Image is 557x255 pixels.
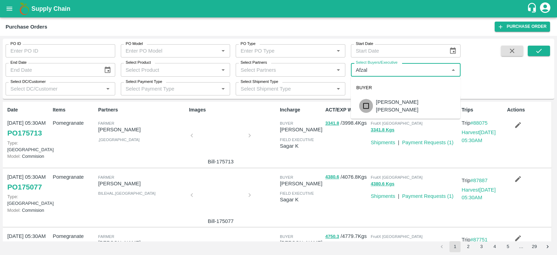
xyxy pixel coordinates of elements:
[462,130,496,143] a: Harvest[DATE] 05:30AM
[31,5,70,12] b: Supply Chain
[280,239,322,247] p: [PERSON_NAME]
[7,193,50,207] p: [GEOGRAPHIC_DATA]
[219,84,228,93] button: Open
[280,138,314,142] span: field executive
[334,84,343,93] button: Open
[325,119,368,127] p: / 3998.4 Kgs
[462,177,504,184] p: Trip
[280,106,322,114] p: Incharge
[98,121,114,125] span: Farmer
[462,119,504,127] p: Trip
[31,4,527,14] a: Supply Chain
[241,41,256,47] label: PO Type
[516,244,527,250] div: …
[238,65,332,74] input: Select Partners
[126,41,143,47] label: PO Model
[10,79,46,85] label: Select DC/Customer
[7,232,50,240] p: [DATE] 05:30AM
[356,41,373,47] label: Start Date
[325,233,339,241] button: 4750.3
[10,60,26,65] label: End Date
[402,193,454,199] a: Payment Requests (1)
[325,119,339,127] button: 3341.8
[371,234,423,239] span: FruitX [GEOGRAPHIC_DATA]
[462,106,504,114] p: Trips
[371,140,395,145] a: Shipments
[189,106,277,114] p: Images
[101,63,114,77] button: Choose date
[470,237,488,242] a: #87751
[1,1,17,17] button: open drawer
[280,196,322,203] p: Sagar K
[489,241,500,252] button: Go to page 4
[7,140,50,153] p: [GEOGRAPHIC_DATA]
[53,173,95,181] p: Pomegranate
[376,98,455,114] div: [PERSON_NAME] [PERSON_NAME]
[98,191,156,195] span: BILEHAL , [GEOGRAPHIC_DATA]
[356,60,398,65] label: Select Buyers/Executive
[219,65,228,75] button: Open
[371,193,395,199] a: Shipments
[353,65,447,74] input: Select Buyers/Executive
[462,236,504,244] p: Trip
[325,106,368,114] p: ACT/EXP Weight
[6,44,115,57] input: Enter PO ID
[53,119,95,127] p: Pomegranate
[449,241,461,252] button: page 1
[280,191,314,195] span: field executive
[195,217,247,225] p: Bill-175077
[98,126,186,133] p: [PERSON_NAME]
[126,60,151,65] label: Select Product
[7,194,18,199] span: Type:
[7,208,21,213] span: Model:
[98,180,186,187] p: [PERSON_NAME]
[238,84,323,93] input: Select Shipment Type
[195,158,247,165] p: Bill-175713
[123,84,208,93] input: Select Payment Type
[7,207,50,214] p: Commision
[53,232,95,240] p: Pomegranate
[8,84,102,93] input: Select DC/Customer
[98,239,186,247] p: [PERSON_NAME]
[98,175,114,179] span: Farmer
[123,65,217,74] input: Select Product
[219,46,228,55] button: Open
[325,173,368,181] p: / 4076.8 Kgs
[7,153,50,160] p: Commision
[280,175,293,179] span: buyer
[103,84,112,93] button: Open
[351,44,444,57] input: Start Date
[10,41,21,47] label: PO ID
[395,136,399,146] div: |
[7,154,21,159] span: Model:
[98,234,114,239] span: Farmer
[98,138,140,142] span: , [GEOGRAPHIC_DATA]
[53,106,95,114] p: Items
[7,173,50,181] p: [DATE] 05:30AM
[351,79,461,96] div: BUYER
[280,126,322,133] p: [PERSON_NAME]
[241,60,267,65] label: Select Partners
[98,106,186,114] p: Partners
[495,22,550,32] a: Purchase Order
[446,44,460,57] button: Choose date
[476,241,487,252] button: Go to page 3
[470,120,488,126] a: #88075
[280,234,293,239] span: buyer
[325,173,339,181] button: 4380.6
[7,140,18,146] span: Type:
[542,241,553,252] button: Go to next page
[371,180,394,188] button: 4380.6 Kgs
[529,241,540,252] button: Go to page 29
[463,241,474,252] button: Go to page 2
[402,140,454,145] a: Payment Requests (1)
[371,175,423,179] span: FruitX [GEOGRAPHIC_DATA]
[123,46,217,55] input: Enter PO Model
[334,65,343,75] button: Open
[539,1,551,16] div: account of current user
[371,126,394,134] button: 3341.8 Kgs
[7,119,50,127] p: [DATE] 05:30AM
[371,239,394,247] button: 4750.3 Kgs
[280,121,293,125] span: buyer
[527,2,539,15] div: customer-support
